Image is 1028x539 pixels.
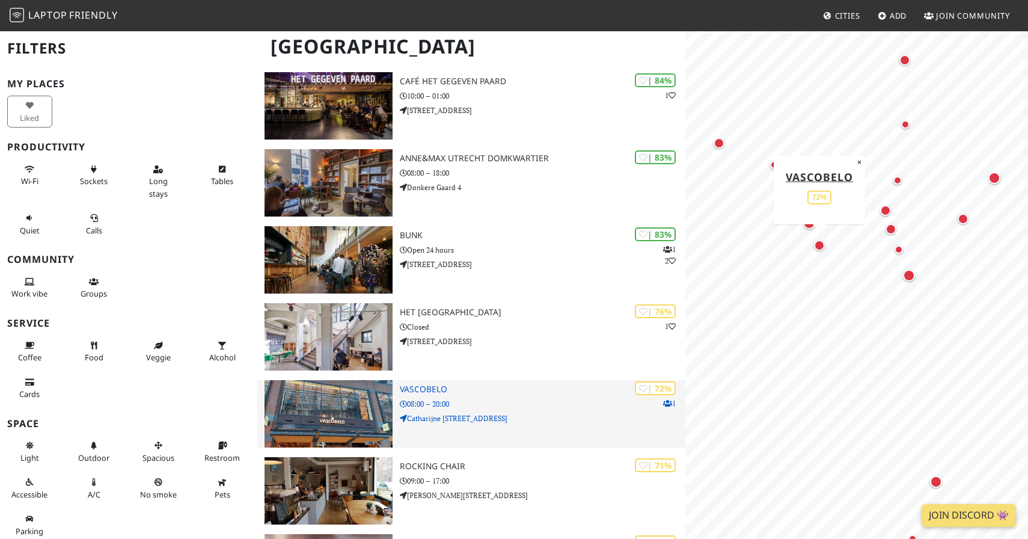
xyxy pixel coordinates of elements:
[136,336,181,368] button: Veggie
[265,380,393,448] img: Vascobelo
[136,159,181,203] button: Long stays
[807,190,831,204] div: 72%
[265,149,393,217] img: Anne&Max Utrecht Domkwartier
[200,159,245,191] button: Tables
[400,230,685,241] h3: BUNK
[20,225,40,236] span: Quiet
[928,473,944,490] div: Map marker
[265,72,393,140] img: Café Het Gegeven Paard
[72,272,117,304] button: Groups
[400,244,685,256] p: Open 24 hours
[400,259,685,270] p: [STREET_ADDRESS]
[72,208,117,240] button: Calls
[142,452,174,463] span: Spacious
[265,226,393,294] img: BUNK
[81,288,107,299] span: Group tables
[85,352,103,363] span: Food
[78,452,109,463] span: Outdoor area
[936,10,1010,21] span: Join Community
[635,304,676,318] div: | 76%
[890,173,905,188] div: Map marker
[955,211,971,227] div: Map marker
[265,303,393,371] img: Het Huis Utrecht
[20,452,39,463] span: Natural light
[919,5,1015,26] a: Join Community
[665,90,676,101] p: 1
[146,352,171,363] span: Veggie
[663,398,676,409] p: 1
[204,452,240,463] span: Restroom
[812,238,827,253] div: Map marker
[7,208,52,240] button: Quiet
[86,225,102,236] span: Video/audio calls
[200,336,245,368] button: Alcohol
[80,176,108,186] span: Power sockets
[883,221,899,237] div: Map marker
[149,176,168,199] span: Long stays
[400,182,685,193] p: Donkere Gaard 4
[21,176,38,186] span: Stable Wi-Fi
[136,472,181,504] button: No smoke
[400,90,685,102] p: 10:00 – 01:00
[211,176,233,186] span: Work-friendly tables
[897,52,913,68] div: Map marker
[400,336,685,347] p: [STREET_ADDRESS]
[400,413,685,424] p: Catharijne [STREET_ADDRESS]
[7,78,250,90] h3: My Places
[10,5,118,26] a: LaptopFriendly LaptopFriendly
[261,30,684,63] h1: [GEOGRAPHIC_DATA]
[801,215,818,232] div: Map marker
[18,352,41,363] span: Coffee
[72,336,117,368] button: Food
[16,526,43,537] span: Parking
[136,436,181,467] button: Spacious
[635,73,676,87] div: | 84%
[400,153,685,164] h3: Anne&Max Utrecht Domkwartier
[635,458,676,472] div: | 71%
[898,117,913,132] div: Map marker
[7,141,250,153] h3: Productivity
[11,489,47,500] span: Accessible
[665,321,676,332] p: 1
[209,352,236,363] span: Alcohol
[7,418,250,430] h3: Space
[400,321,685,333] p: Closed
[400,490,685,501] p: [PERSON_NAME][STREET_ADDRESS]
[711,135,727,151] div: Map marker
[7,159,52,191] button: Wi-Fi
[72,472,117,504] button: A/C
[257,457,686,525] a: Rocking Chair | 71% Rocking Chair 09:00 – 17:00 [PERSON_NAME][STREET_ADDRESS]
[7,436,52,467] button: Light
[7,254,250,265] h3: Community
[986,170,1003,186] div: Map marker
[7,336,52,368] button: Coffee
[663,244,676,266] p: 1 2
[257,303,686,371] a: Het Huis Utrecht | 76% 1 Het [GEOGRAPHIC_DATA] Closed [STREET_ADDRESS]
[69,8,117,22] span: Friendly
[28,8,67,22] span: Laptop
[400,105,685,116] p: [STREET_ADDRESS]
[72,436,117,467] button: Outdoor
[11,288,47,299] span: People working
[88,489,100,500] span: Air conditioned
[10,8,24,22] img: LaptopFriendly
[818,5,865,26] a: Cities
[635,227,676,241] div: | 83%
[890,10,907,21] span: Add
[7,30,250,67] h2: Filters
[400,167,685,179] p: 08:00 – 18:00
[892,242,906,257] div: Map marker
[400,475,685,487] p: 09:00 – 17:00
[400,76,685,87] h3: Café Het Gegeven Paard
[878,203,893,218] div: Map marker
[215,489,230,500] span: Pet friendly
[257,380,686,448] a: Vascobelo | 72% 1 Vascobelo 08:00 – 20:00 Catharijne [STREET_ADDRESS]
[835,10,860,21] span: Cities
[265,457,393,525] img: Rocking Chair
[901,267,917,284] div: Map marker
[140,489,177,500] span: Smoke free
[200,472,245,504] button: Pets
[257,72,686,140] a: Café Het Gegeven Paard | 84% 1 Café Het Gegeven Paard 10:00 – 01:00 [STREET_ADDRESS]
[7,318,250,329] h3: Service
[635,381,676,395] div: | 72%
